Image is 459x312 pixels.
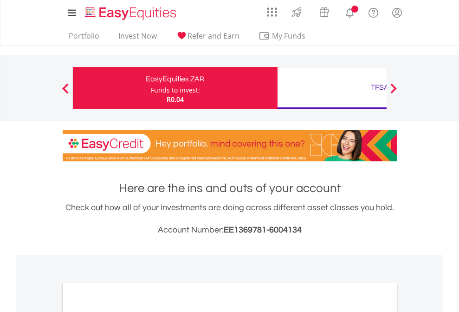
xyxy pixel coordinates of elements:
div: Check out how all of your investments are doing across different asset classes you hold. [63,201,397,237]
h3: Account Number: [63,224,397,237]
span: R0.04 [167,95,184,104]
img: EasyCredit Promotion Banner [63,130,397,161]
a: Refer and Earn [172,31,243,46]
a: Home page [81,2,180,21]
img: grid-menu-icon.svg [267,7,277,17]
button: Previous [56,88,75,97]
div: EasyEquities ZAR [78,73,272,86]
img: thrive-v2.svg [289,5,304,20]
h1: Here are the ins and outs of your account [63,180,397,197]
a: Invest Now [115,31,161,46]
span: EE1369781-6004134 [224,226,302,234]
span: Refer and Earn [187,31,239,41]
a: Vouchers [310,2,338,20]
div: Funds to invest: [151,86,200,95]
a: Notifications [338,2,362,21]
a: AppsGrid [261,2,283,17]
img: EasyEquities_Logo.png [83,6,180,21]
a: Portfolio [65,31,103,46]
a: FAQ's and Support [362,2,385,21]
a: My Profile [385,2,409,23]
span: My Funds [259,30,319,42]
button: Next [384,88,403,97]
img: vouchers-v2.svg [317,5,332,20]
